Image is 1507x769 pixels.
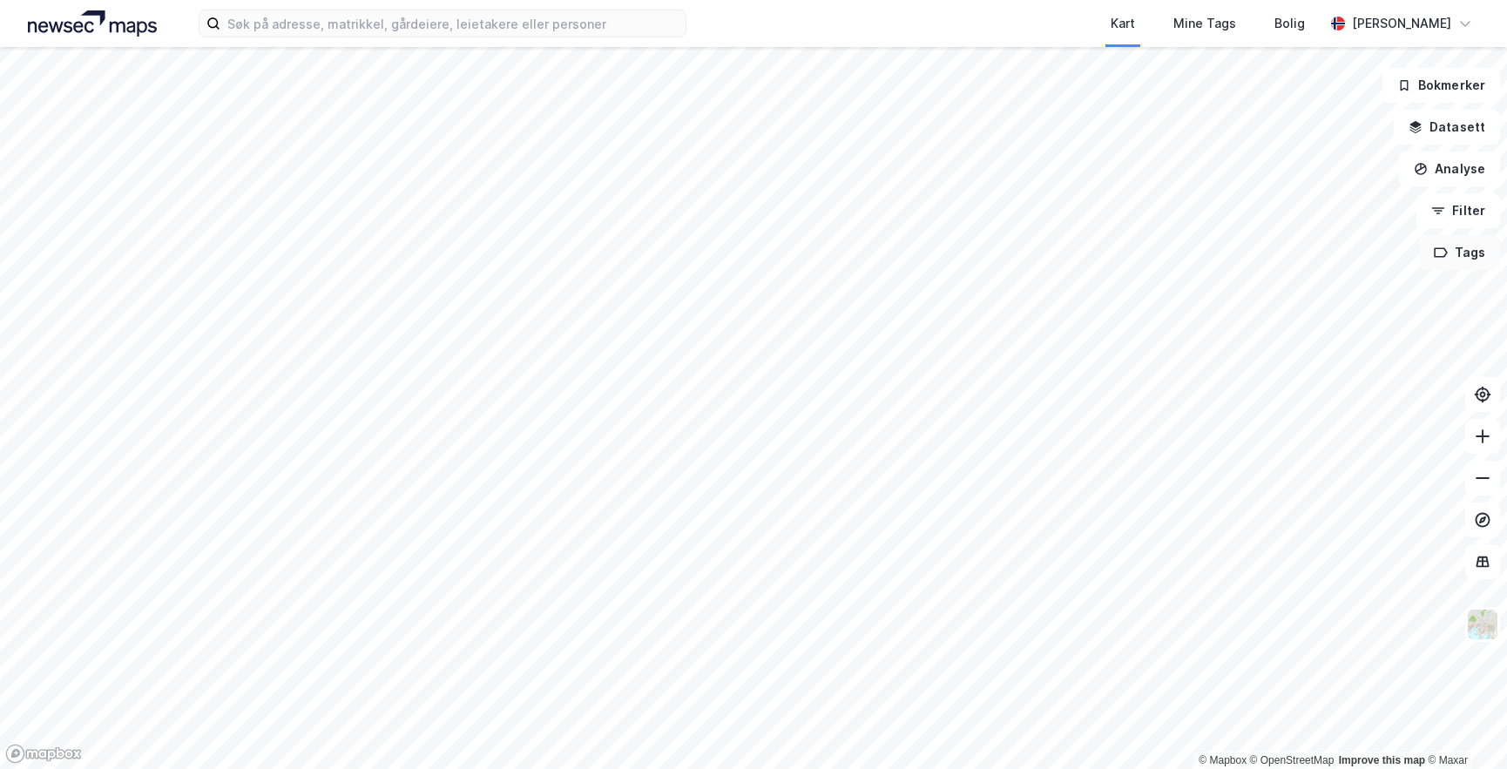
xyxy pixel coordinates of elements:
div: Mine Tags [1173,13,1236,34]
a: Improve this map [1339,754,1425,766]
button: Filter [1416,193,1500,228]
div: Kontrollprogram for chat [1420,685,1507,769]
a: Mapbox [1199,754,1247,766]
div: [PERSON_NAME] [1352,13,1451,34]
a: Mapbox homepage [5,744,82,764]
iframe: Chat Widget [1420,685,1507,769]
div: Bolig [1274,13,1305,34]
a: OpenStreetMap [1250,754,1335,766]
button: Analyse [1399,152,1500,186]
img: logo.a4113a55bc3d86da70a041830d287a7e.svg [28,10,157,37]
button: Datasett [1394,110,1500,145]
button: Bokmerker [1382,68,1500,103]
div: Kart [1111,13,1135,34]
input: Søk på adresse, matrikkel, gårdeiere, leietakere eller personer [220,10,686,37]
button: Tags [1419,235,1500,270]
img: Z [1466,608,1499,641]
